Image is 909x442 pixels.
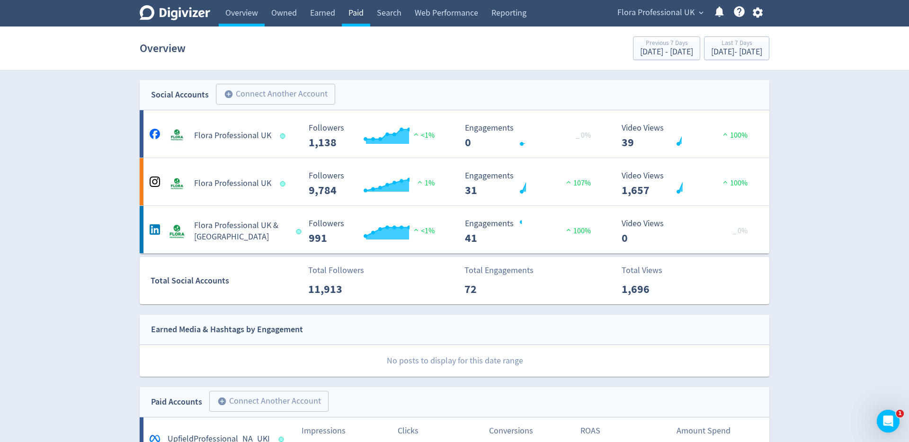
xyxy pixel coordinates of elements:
[168,222,187,241] img: Flora Professional UK & Ireland undefined
[140,206,769,253] a: Flora Professional UK & Ireland undefinedFlora Professional UK & [GEOGRAPHIC_DATA] Followers --- ...
[308,264,364,277] p: Total Followers
[217,397,227,406] span: add_circle
[296,229,304,234] span: Data last synced: 7 Oct 2025, 8:01pm (AEDT)
[398,424,483,437] p: Clicks
[280,133,288,139] span: Data last synced: 7 Oct 2025, 8:01pm (AEDT)
[411,226,421,233] img: positive-performance.svg
[194,130,271,141] h5: Flora Professional UK
[415,178,425,186] img: positive-performance.svg
[564,178,591,188] span: 107%
[304,219,446,244] svg: Followers ---
[304,171,446,196] svg: Followers ---
[194,220,287,243] h5: Flora Professional UK & [GEOGRAPHIC_DATA]
[464,281,519,298] p: 72
[279,437,287,442] span: Data last synced: 7 Oct 2025, 3:01am (AEDT)
[633,36,700,60] button: Previous 7 Days[DATE] - [DATE]
[721,131,730,138] img: positive-performance.svg
[697,9,705,17] span: expand_more
[411,131,421,138] img: positive-performance.svg
[617,171,759,196] svg: Video Views 1,657
[711,40,762,48] div: Last 7 Days
[564,226,591,236] span: 100%
[564,178,573,186] img: positive-performance.svg
[721,178,730,186] img: positive-performance.svg
[576,131,591,140] span: _ 0%
[640,48,693,56] div: [DATE] - [DATE]
[202,392,329,412] a: Connect Another Account
[415,178,435,188] span: 1%
[622,281,676,298] p: 1,696
[140,345,769,377] p: No posts to display for this date range
[168,174,187,193] img: Flora Professional UK undefined
[302,424,387,437] p: Impressions
[617,124,759,149] svg: Video Views 39
[877,410,900,433] iframe: Intercom live chat
[308,281,363,298] p: 11,913
[209,85,335,105] a: Connect Another Account
[151,274,302,288] div: Total Social Accounts
[617,219,759,244] svg: Video Views 0
[614,5,706,20] button: Flora Professional UK
[194,178,271,189] h5: Flora Professional UK
[460,124,602,149] svg: Engagements 0
[721,178,748,188] span: 100%
[140,158,769,205] a: Flora Professional UK undefinedFlora Professional UK Followers --- 1% Followers 9,784 Engagements...
[711,48,762,56] div: [DATE] - [DATE]
[460,171,602,196] svg: Engagements 31
[464,264,534,277] p: Total Engagements
[216,84,335,105] button: Connect Another Account
[704,36,769,60] button: Last 7 Days[DATE]- [DATE]
[580,424,666,437] p: ROAS
[617,5,695,20] span: Flora Professional UK
[622,264,676,277] p: Total Views
[640,40,693,48] div: Previous 7 Days
[140,110,769,158] a: Flora Professional UK undefinedFlora Professional UK Followers --- Followers 1,138 <1% Engagement...
[411,226,435,236] span: <1%
[721,131,748,140] span: 100%
[280,181,288,186] span: Data last synced: 7 Oct 2025, 8:01pm (AEDT)
[151,395,202,409] div: Paid Accounts
[151,323,303,336] div: Earned Media & Hashtags by Engagement
[677,424,762,437] p: Amount Spend
[732,226,748,236] span: _ 0%
[224,89,233,99] span: add_circle
[460,219,602,244] svg: Engagements 41
[304,124,446,149] svg: Followers ---
[896,410,904,417] span: 1
[140,33,186,63] h1: Overview
[564,226,573,233] img: positive-performance.svg
[489,424,575,437] p: Conversions
[168,126,187,145] img: Flora Professional UK undefined
[151,88,209,102] div: Social Accounts
[209,391,329,412] button: Connect Another Account
[411,131,435,140] span: <1%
